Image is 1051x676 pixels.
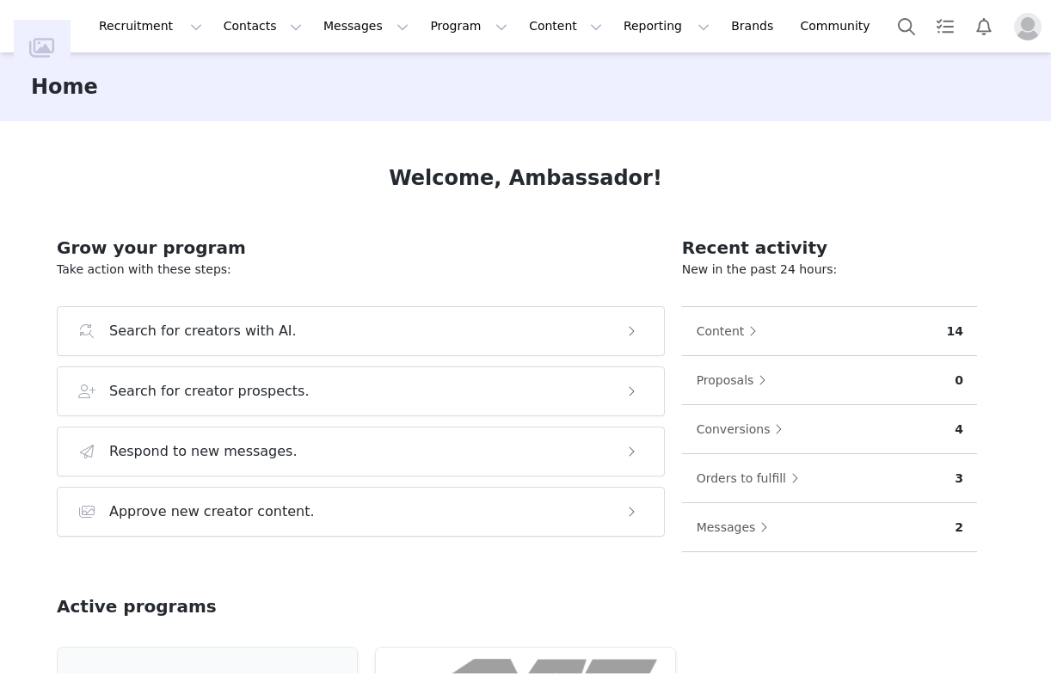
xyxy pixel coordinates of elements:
[89,7,212,46] button: Recruitment
[682,261,977,279] p: New in the past 24 hours:
[213,7,312,46] button: Contacts
[109,501,315,522] h3: Approve new creator content.
[955,372,963,390] p: 0
[696,464,808,492] button: Orders to fulfill
[955,421,963,439] p: 4
[109,441,298,462] h3: Respond to new messages.
[955,519,963,537] p: 2
[696,415,792,443] button: Conversions
[109,381,310,402] h3: Search for creator prospects.
[947,323,963,341] p: 14
[31,71,98,102] h3: Home
[420,7,518,46] button: Program
[57,306,665,356] button: Search for creators with AI.
[57,593,217,619] h2: Active programs
[57,427,665,476] button: Respond to new messages.
[721,7,789,46] a: Brands
[696,366,776,394] button: Proposals
[613,7,720,46] button: Reporting
[109,321,297,341] h3: Search for creators with AI.
[57,235,665,261] h2: Grow your program
[696,513,777,541] button: Messages
[926,7,964,46] a: Tasks
[519,7,612,46] button: Content
[1014,13,1042,40] img: placeholder-profile.jpg
[313,7,419,46] button: Messages
[57,487,665,537] button: Approve new creator content.
[965,7,1003,46] button: Notifications
[696,317,766,345] button: Content
[790,7,888,46] a: Community
[955,470,963,488] p: 3
[888,7,925,46] button: Search
[682,235,977,261] h2: Recent activity
[389,163,662,194] h1: Welcome, Ambassador!
[57,366,665,416] button: Search for creator prospects.
[57,261,665,279] p: Take action with these steps:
